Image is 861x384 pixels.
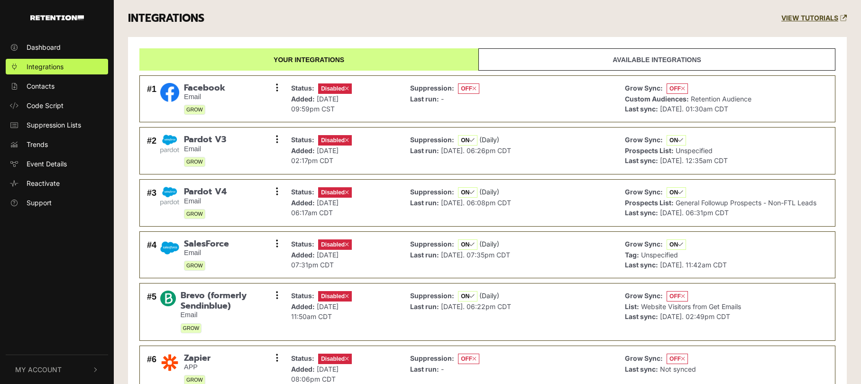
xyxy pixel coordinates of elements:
strong: Grow Sync: [625,84,663,92]
span: Suppression Lists [27,120,81,130]
span: GROW [184,261,205,271]
span: Disabled [318,187,352,198]
span: SalesForce [184,239,229,249]
span: GROW [181,323,202,333]
strong: Grow Sync: [625,354,663,362]
span: [DATE]. 06:26pm CDT [441,146,511,155]
a: Integrations [6,59,108,74]
span: [DATE]. 11:42am CDT [660,261,727,269]
strong: Status: [291,84,314,92]
span: Trends [27,139,48,149]
span: ON [667,187,686,198]
span: OFF [667,83,688,94]
a: Event Details [6,156,108,172]
strong: Status: [291,354,314,362]
span: [DATE]. 02:49pm CDT [660,312,730,320]
strong: Added: [291,146,315,155]
strong: Status: [291,188,314,196]
span: - [441,365,444,373]
strong: Last sync: [625,105,658,113]
small: APP [184,363,211,371]
span: OFF [667,354,688,364]
span: Pardot V4 [184,187,227,197]
span: Disabled [318,354,352,364]
strong: Added: [291,302,315,311]
span: Unspecified [676,146,713,155]
strong: Suppression: [410,188,454,196]
span: (Daily) [479,292,499,300]
span: ON [667,135,686,146]
span: GROW [184,209,205,219]
strong: Status: [291,136,314,144]
img: Retention.com [30,15,84,20]
span: Reactivate [27,178,60,188]
small: Email [184,197,227,205]
span: [DATE]. 07:35pm CDT [441,251,510,259]
span: OFF [458,83,479,94]
strong: Status: [291,292,314,300]
img: Pardot V3 [160,135,179,154]
span: Pardot V3 [184,135,226,145]
span: Facebook [184,83,225,93]
strong: Suppression: [410,292,454,300]
strong: Suppression: [410,354,454,362]
a: Support [6,195,108,210]
div: #1 [147,83,156,115]
strong: Grow Sync: [625,188,663,196]
strong: Suppression: [410,84,454,92]
strong: Last sync: [625,312,658,320]
span: (Daily) [479,240,499,248]
span: Retention Audience [691,95,751,103]
span: [DATE]. 01:30am CDT [660,105,728,113]
a: Code Script [6,98,108,113]
span: Disabled [318,239,352,250]
a: Contacts [6,78,108,94]
span: (Daily) [479,188,499,196]
img: Brevo (formerly Sendinblue) [160,291,175,306]
a: Trends [6,137,108,152]
span: Code Script [27,101,64,110]
span: [DATE] 06:17am CDT [291,199,339,217]
img: SalesForce [160,239,179,257]
strong: Last run: [410,302,439,311]
span: Unspecified [641,251,678,259]
strong: Grow Sync: [625,292,663,300]
strong: Custom Audiences: [625,95,689,103]
span: Event Details [27,159,67,169]
span: General Followup Prospects - Non-FTL Leads [676,199,816,207]
span: OFF [458,354,479,364]
span: My Account [15,365,62,375]
strong: Grow Sync: [625,136,663,144]
span: Contacts [27,81,55,91]
div: #3 [147,187,156,219]
strong: Last sync: [625,365,658,373]
span: Disabled [318,135,352,146]
span: [DATE]. 06:08pm CDT [441,199,511,207]
strong: Last run: [410,251,439,259]
span: Not synced [660,365,696,373]
strong: Last sync: [625,156,658,165]
strong: Suppression: [410,136,454,144]
small: Email [184,93,225,101]
span: [DATE] 09:59pm CST [291,95,339,113]
span: Zapier [184,353,211,364]
strong: Prospects List: [625,146,674,155]
span: GROW [184,157,205,167]
small: Email [184,145,226,153]
div: #2 [147,135,156,167]
span: Brevo (formerly Sendinblue) [181,291,277,311]
a: Your integrations [139,48,478,71]
span: GROW [184,105,205,115]
span: [DATE]. 12:35am CDT [660,156,728,165]
strong: Status: [291,240,314,248]
span: Integrations [27,62,64,72]
small: Email [181,311,277,319]
strong: Last run: [410,146,439,155]
span: [DATE]. 06:22pm CDT [441,302,511,311]
span: ON [667,239,686,250]
strong: Prospects List: [625,199,674,207]
span: (Daily) [479,136,499,144]
div: #5 [147,291,156,333]
a: Reactivate [6,175,108,191]
span: Support [27,198,52,208]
